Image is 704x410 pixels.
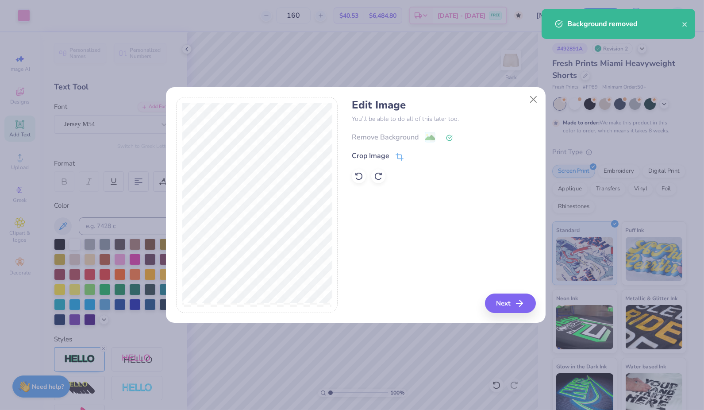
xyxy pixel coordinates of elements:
p: You’ll be able to do all of this later too. [352,114,535,124]
button: Next [485,294,536,313]
div: Background removed [567,19,682,29]
button: close [682,19,688,29]
h4: Edit Image [352,99,535,112]
div: Crop Image [352,151,389,161]
button: Close [525,91,542,108]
